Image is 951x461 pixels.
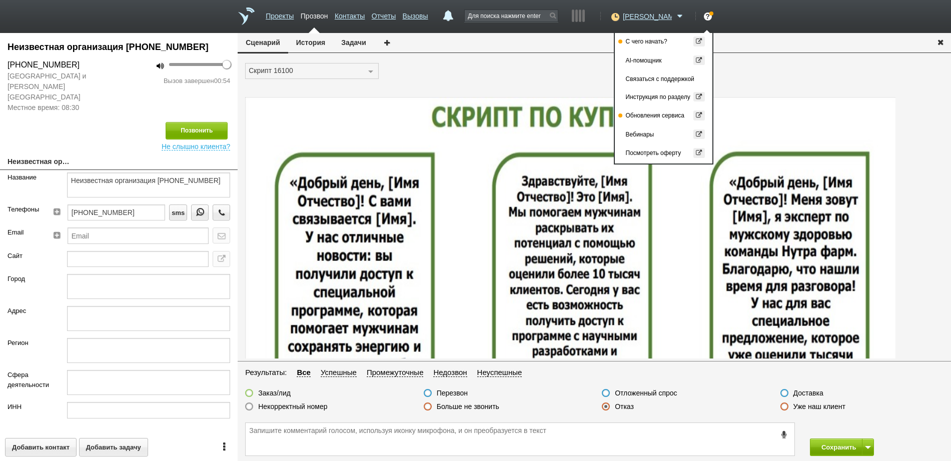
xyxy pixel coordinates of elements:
label: Телефоны [8,204,42,214]
label: Уже наш клиент [793,402,845,411]
label: Перезвон [437,388,468,397]
a: Неизвестная организация [PHONE_NUMBER] [8,155,72,169]
span: Не слышно клиента? [162,139,230,150]
label: Некорректный номер [258,402,327,411]
span: Местное время: 08:30 [8,102,112,113]
a: С чего начать? [615,33,712,52]
label: Город [8,274,52,284]
label: Отказ [615,402,634,411]
a: Вебинары [615,126,712,145]
button: Сценарий [238,33,288,53]
a: Контакты [335,7,365,21]
label: ИНН [8,402,52,412]
span: Промежуточные [367,368,424,377]
a: [PERSON_NAME] [623,10,685,20]
input: Email [68,227,209,243]
button: Позвонить [166,122,228,139]
a: Проекты [266,7,294,21]
a: Прозвон [301,7,328,21]
span: Все [297,368,311,377]
span: 00:54 [214,77,231,84]
span: [GEOGRAPHIC_DATA] и [PERSON_NAME][GEOGRAPHIC_DATA] [8,71,112,102]
span: Успешные [321,368,357,377]
a: Инструкция по разделу [615,88,712,107]
button: Задачи [333,33,374,52]
li: Результаты: [245,366,292,378]
label: Заказ/лид [258,388,291,397]
a: Вызовы [403,7,428,21]
label: Доставка [793,388,823,397]
label: Email [8,227,42,237]
label: Отложенный спрос [615,388,677,397]
label: Название [8,172,52,182]
a: Связаться с поддержкой [615,70,712,88]
label: Сайт [8,251,52,261]
a: Обновления сервиса [615,107,712,126]
a: AI-помощник [615,52,712,71]
button: Добавить задачу [79,438,148,456]
button: Сохранить [810,438,862,456]
span: Недозвон [433,368,467,377]
a: Отчеты [372,7,396,21]
span: Неуспешные [477,368,522,377]
label: Сфера деятельности [8,370,52,389]
div: Вызов завершен [127,76,231,86]
div: Неизвестная организация +7 (926) 557-31-81 [8,40,230,54]
div: ? [704,12,712,20]
input: телефон [68,204,165,220]
button: Добавить контакт [5,438,77,456]
a: Посмотреть оферту [615,144,712,163]
div: [PHONE_NUMBER] [8,59,112,71]
input: Для поиска нажмите enter [465,10,558,21]
label: Больше не звонить [437,402,499,411]
label: Регион [8,338,52,348]
button: sms [169,204,187,220]
a: На главную [238,7,255,25]
span: [PERSON_NAME] [623,11,672,21]
button: История [288,33,333,52]
div: Скрипт 16100 [249,64,363,76]
label: Адрес [8,306,52,316]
